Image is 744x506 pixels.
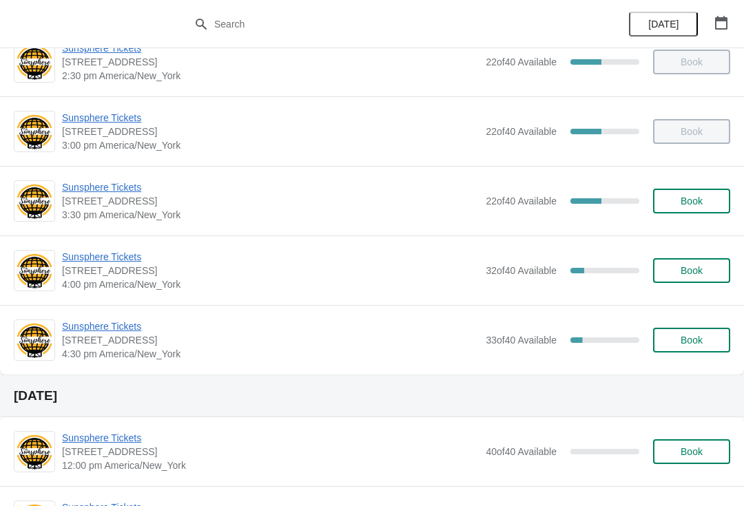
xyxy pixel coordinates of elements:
[62,138,479,152] span: 3:00 pm America/New_York
[62,69,479,83] span: 2:30 pm America/New_York
[653,258,730,283] button: Book
[62,319,479,333] span: Sunsphere Tickets
[62,194,479,208] span: [STREET_ADDRESS]
[681,335,703,346] span: Book
[681,446,703,457] span: Book
[653,189,730,213] button: Book
[14,43,54,81] img: Sunsphere Tickets | 810 Clinch Avenue, Knoxville, TN, USA | 2:30 pm America/New_York
[14,182,54,220] img: Sunsphere Tickets | 810 Clinch Avenue, Knoxville, TN, USA | 3:30 pm America/New_York
[653,328,730,352] button: Book
[653,439,730,464] button: Book
[62,347,479,361] span: 4:30 pm America/New_York
[14,389,730,403] h2: [DATE]
[62,250,479,264] span: Sunsphere Tickets
[681,196,703,207] span: Book
[486,196,557,207] span: 22 of 40 Available
[14,321,54,359] img: Sunsphere Tickets | 810 Clinch Avenue, Knoxville, TN, USA | 4:30 pm America/New_York
[62,41,479,55] span: Sunsphere Tickets
[62,431,479,445] span: Sunsphere Tickets
[62,264,479,277] span: [STREET_ADDRESS]
[62,55,479,69] span: [STREET_ADDRESS]
[62,208,479,222] span: 3:30 pm America/New_York
[14,433,54,471] img: Sunsphere Tickets | 810 Clinch Avenue, Knoxville, TN, USA | 12:00 pm America/New_York
[62,111,479,125] span: Sunsphere Tickets
[62,333,479,347] span: [STREET_ADDRESS]
[14,113,54,151] img: Sunsphere Tickets | 810 Clinch Avenue, Knoxville, TN, USA | 3:00 pm America/New_York
[62,277,479,291] span: 4:00 pm America/New_York
[214,12,558,36] input: Search
[62,180,479,194] span: Sunsphere Tickets
[486,265,557,276] span: 32 of 40 Available
[62,445,479,458] span: [STREET_ADDRESS]
[62,458,479,472] span: 12:00 pm America/New_York
[486,335,557,346] span: 33 of 40 Available
[486,56,557,67] span: 22 of 40 Available
[648,19,679,30] span: [DATE]
[681,265,703,276] span: Book
[486,446,557,457] span: 40 of 40 Available
[14,252,54,290] img: Sunsphere Tickets | 810 Clinch Avenue, Knoxville, TN, USA | 4:00 pm America/New_York
[486,126,557,137] span: 22 of 40 Available
[62,125,479,138] span: [STREET_ADDRESS]
[629,12,698,36] button: [DATE]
